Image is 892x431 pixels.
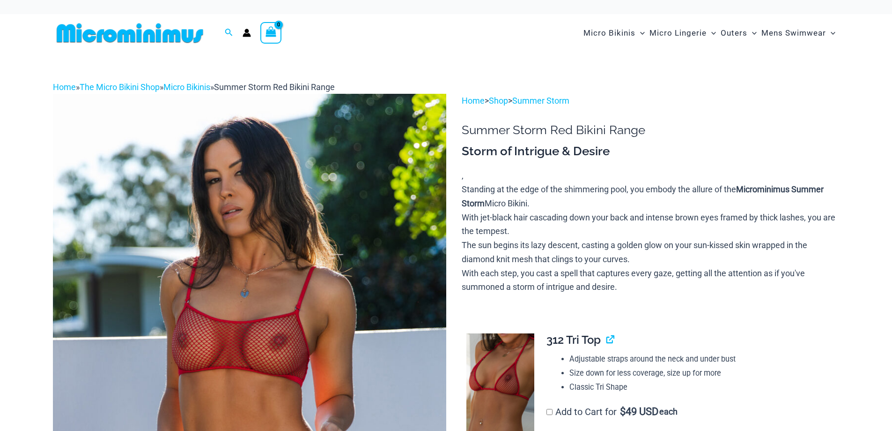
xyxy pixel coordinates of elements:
[620,407,658,416] span: 49 USD
[826,21,835,45] span: Menu Toggle
[512,96,569,106] a: Summer Storm
[462,182,839,294] p: Standing at the edge of the shimmering pool, you embody the allure of the Micro Bikini. With jet-...
[759,19,838,47] a: Mens SwimwearMenu ToggleMenu Toggle
[620,406,626,417] span: $
[462,94,839,108] p: > >
[569,380,832,394] li: Classic Tri Shape
[747,21,757,45] span: Menu Toggle
[546,333,601,347] span: 312 Tri Top
[707,21,716,45] span: Menu Toggle
[583,21,635,45] span: Micro Bikinis
[53,23,207,44] img: MM SHOP LOGO FLAT
[649,21,707,45] span: Micro Lingerie
[581,19,647,47] a: Micro BikinisMenu ToggleMenu Toggle
[546,406,678,417] label: Add to Cart for
[546,409,553,415] input: Add to Cart for$49 USD each
[580,17,840,49] nav: Site Navigation
[462,144,839,159] h3: Storm of Intrigue & Desire
[225,27,233,39] a: Search icon link
[214,82,335,92] span: Summer Storm Red Bikini Range
[462,123,839,137] h1: Summer Storm Red Bikini Range
[260,22,282,44] a: View Shopping Cart, empty
[53,82,76,92] a: Home
[53,82,335,92] span: » » »
[761,21,826,45] span: Mens Swimwear
[659,407,678,416] span: each
[243,29,251,37] a: Account icon link
[489,96,508,106] a: Shop
[718,19,759,47] a: OutersMenu ToggleMenu Toggle
[569,352,832,366] li: Adjustable straps around the neck and under bust
[163,82,210,92] a: Micro Bikinis
[462,144,839,294] div: ,
[635,21,645,45] span: Menu Toggle
[721,21,747,45] span: Outers
[569,366,832,380] li: Size down for less coverage, size up for more
[80,82,160,92] a: The Micro Bikini Shop
[462,96,485,106] a: Home
[647,19,718,47] a: Micro LingerieMenu ToggleMenu Toggle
